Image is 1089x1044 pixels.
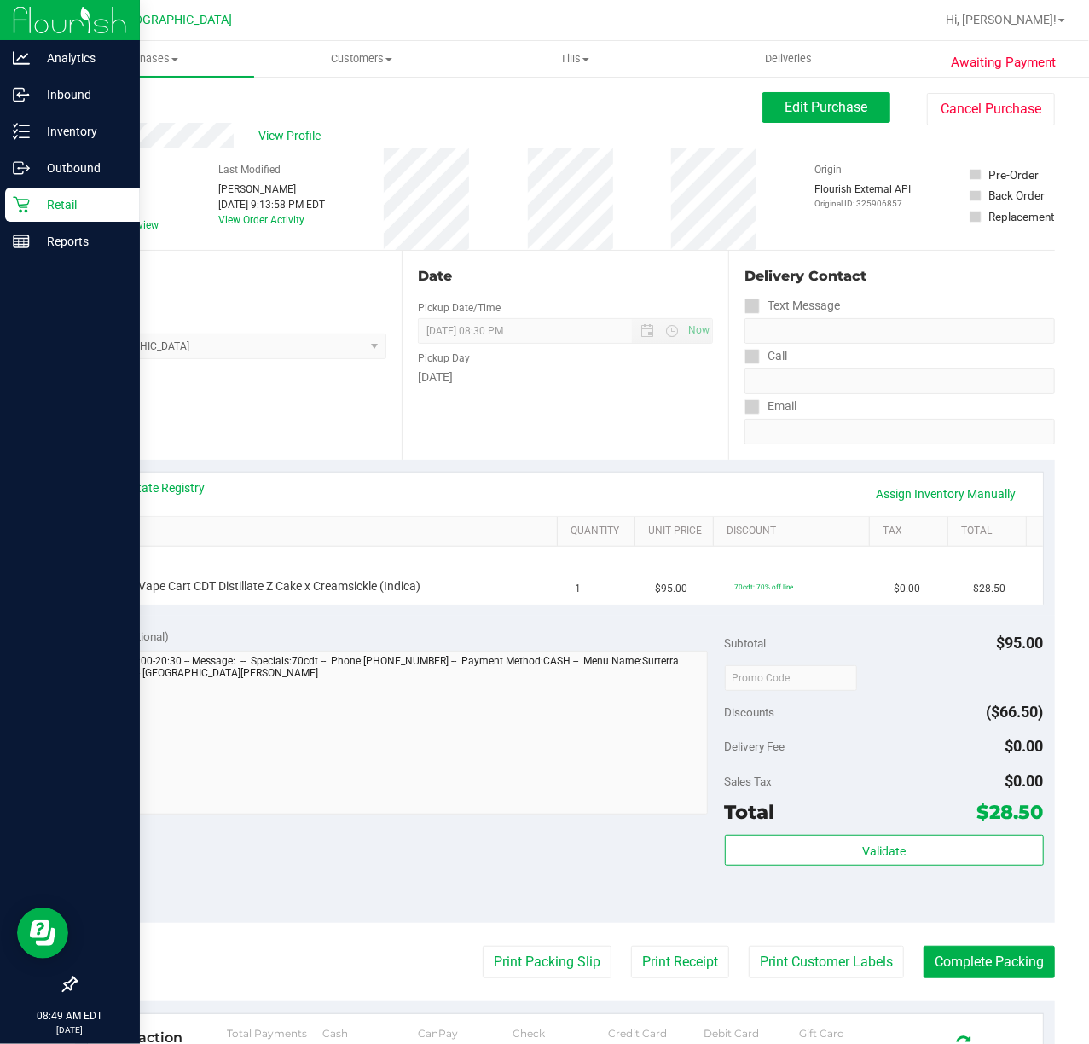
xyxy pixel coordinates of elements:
[418,351,470,366] label: Pickup Day
[631,946,729,978] button: Print Receipt
[725,774,773,788] span: Sales Tax
[254,41,467,77] a: Customers
[30,158,132,178] p: Outbound
[785,99,868,115] span: Edit Purchase
[571,525,628,538] a: Quantity
[30,231,132,252] p: Reports
[997,634,1044,652] span: $95.00
[608,1027,704,1040] div: Credit Card
[75,266,386,287] div: Location
[973,581,1005,597] span: $28.50
[576,581,582,597] span: 1
[219,214,305,226] a: View Order Activity
[255,51,466,67] span: Customers
[219,197,326,212] div: [DATE] 9:13:58 PM EDT
[946,13,1057,26] span: Hi, [PERSON_NAME]!
[815,197,912,210] p: Original ID: 325906857
[744,394,796,419] label: Email
[418,1027,513,1040] div: CanPay
[469,51,681,67] span: Tills
[725,739,785,753] span: Delivery Fee
[8,1008,132,1024] p: 08:49 AM EDT
[744,266,1055,287] div: Delivery Contact
[862,844,906,858] span: Validate
[961,525,1019,538] a: Total
[483,946,611,978] button: Print Packing Slip
[116,13,233,27] span: [GEOGRAPHIC_DATA]
[725,665,857,691] input: Promo Code
[13,86,30,103] inline-svg: Inbound
[13,159,30,177] inline-svg: Outbound
[744,318,1055,344] input: Format: (999) 999-9999
[734,583,793,591] span: 70cdt: 70% off line
[30,84,132,105] p: Inbound
[219,162,281,177] label: Last Modified
[17,908,68,959] iframe: Resource center
[866,479,1028,508] a: Assign Inventory Manually
[762,92,890,123] button: Edit Purchase
[744,368,1055,394] input: Format: (999) 999-9999
[103,479,206,496] a: View State Registry
[799,1027,895,1040] div: Gift Card
[989,187,1046,204] div: Back Order
[725,697,775,728] span: Discounts
[8,1024,132,1036] p: [DATE]
[744,344,787,368] label: Call
[13,123,30,140] inline-svg: Inventory
[744,293,840,318] label: Text Message
[727,525,863,538] a: Discount
[418,266,713,287] div: Date
[989,166,1040,183] div: Pre-Order
[977,800,1044,824] span: $28.50
[742,51,835,67] span: Deliveries
[952,53,1057,72] span: Awaiting Payment
[418,300,501,316] label: Pickup Date/Time
[725,835,1044,866] button: Validate
[681,41,895,77] a: Deliveries
[30,48,132,68] p: Analytics
[815,182,912,210] div: Flourish External API
[725,800,775,824] span: Total
[107,578,421,594] span: FT 1g Vape Cart CDT Distillate Z Cake x Creamsickle (Indica)
[894,581,920,597] span: $0.00
[418,368,713,386] div: [DATE]
[30,194,132,215] p: Retail
[883,525,941,538] a: Tax
[513,1027,609,1040] div: Check
[101,525,550,538] a: SKU
[13,196,30,213] inline-svg: Retail
[655,581,687,597] span: $95.00
[219,182,326,197] div: [PERSON_NAME]
[1005,772,1044,790] span: $0.00
[725,636,767,650] span: Subtotal
[259,127,327,145] span: View Profile
[927,93,1055,125] button: Cancel Purchase
[649,525,707,538] a: Unit Price
[41,51,254,67] span: Purchases
[987,703,1044,721] span: ($66.50)
[704,1027,799,1040] div: Debit Card
[13,233,30,250] inline-svg: Reports
[468,41,681,77] a: Tills
[322,1027,418,1040] div: Cash
[41,41,254,77] a: Purchases
[1005,737,1044,755] span: $0.00
[815,162,843,177] label: Origin
[989,208,1055,225] div: Replacement
[227,1027,322,1040] div: Total Payments
[13,49,30,67] inline-svg: Analytics
[30,121,132,142] p: Inventory
[924,946,1055,978] button: Complete Packing
[749,946,904,978] button: Print Customer Labels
